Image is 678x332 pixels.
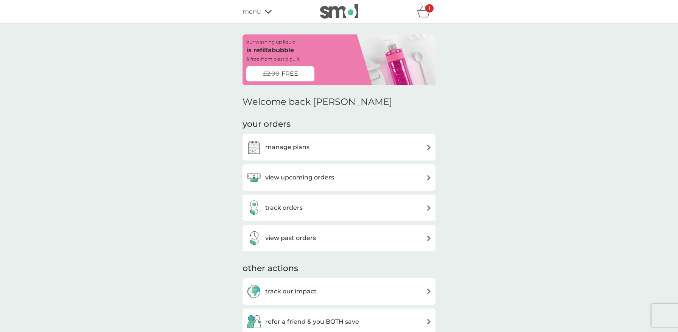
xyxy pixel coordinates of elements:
[426,145,432,150] img: arrow right
[265,173,334,182] h3: view upcoming orders
[426,205,432,211] img: arrow right
[246,45,294,55] p: is refillabubble
[426,319,432,324] img: arrow right
[246,55,300,62] p: & free-from plastic guilt
[426,235,432,241] img: arrow right
[263,69,280,79] span: £2.00
[243,263,298,274] h3: other actions
[265,287,317,296] h3: track our impact
[243,118,291,130] h3: your orders
[265,233,316,243] h3: view past orders
[265,142,309,152] h3: manage plans
[426,288,432,294] img: arrow right
[246,38,295,45] p: our washing up liquid
[243,7,261,17] span: menu
[320,4,358,19] img: smol
[426,175,432,181] img: arrow right
[265,317,359,327] h3: refer a friend & you BOTH save
[281,69,298,79] span: FREE
[265,203,303,213] h3: track orders
[243,97,392,108] h2: Welcome back [PERSON_NAME]
[417,4,435,19] div: basket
